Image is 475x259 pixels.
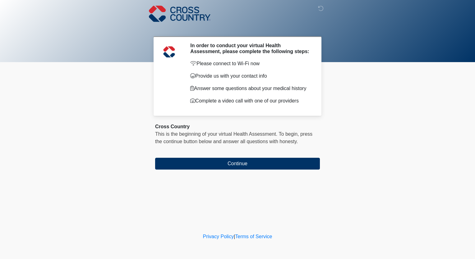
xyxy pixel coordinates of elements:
[150,22,325,34] h1: ‎ ‎ ‎
[155,158,320,170] button: Continue
[279,131,300,137] span: To begin,
[190,85,311,92] p: Answer some questions about your medical history
[155,123,320,130] div: Cross Country
[155,131,312,144] span: press the continue button below and answer all questions with honesty.
[160,43,178,61] img: Agent Avatar
[190,43,311,54] h2: In order to conduct your virtual Health Assessment, please complete the following steps:
[234,234,235,239] a: |
[190,60,311,67] p: Please connect to Wi-Fi now
[235,234,272,239] a: Terms of Service
[149,5,210,23] img: Cross Country Logo
[190,97,311,105] p: Complete a video call with one of our providers
[155,131,277,137] span: This is the beginning of your virtual Health Assessment.
[190,72,311,80] p: Provide us with your contact info
[203,234,234,239] a: Privacy Policy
